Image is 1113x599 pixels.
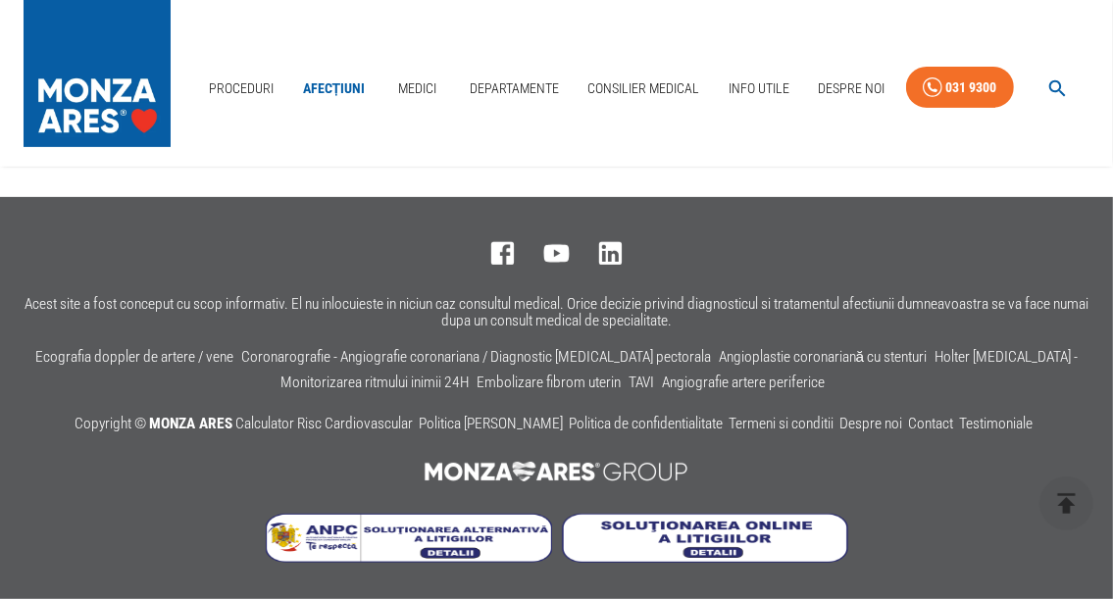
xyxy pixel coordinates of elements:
[280,348,1078,391] a: Holter [MEDICAL_DATA] - Monitorizarea ritmului inimii 24H
[75,412,1038,437] p: Copyright ©
[580,69,707,109] a: Consilier Medical
[719,348,928,366] a: Angioplastie coronariană cu stenturi
[295,69,374,109] a: Afecțiuni
[266,514,552,563] img: Soluționarea Alternativă a Litigiilor
[149,415,232,432] span: MONZA ARES
[662,374,825,391] a: Angiografie artere periferice
[24,296,1089,329] p: Acest site a fost conceput cu scop informativ. El nu inlocuieste in niciun caz consultul medical....
[419,415,563,432] a: Politica [PERSON_NAME]
[959,415,1033,432] a: Testimoniale
[235,415,413,432] a: Calculator Risc Cardiovascular
[629,374,654,391] a: TAVI
[839,415,902,432] a: Despre noi
[721,69,797,109] a: Info Utile
[462,69,567,109] a: Departamente
[201,69,281,109] a: Proceduri
[35,348,233,366] a: Ecografia doppler de artere / vene
[477,374,621,391] a: Embolizare fibrom uterin
[569,415,723,432] a: Politica de confidentialitate
[1039,476,1093,530] button: delete
[562,514,848,563] img: Soluționarea online a litigiilor
[562,548,848,567] a: Soluționarea online a litigiilor
[810,69,892,109] a: Despre Noi
[946,75,997,100] div: 031 9300
[729,415,834,432] a: Termeni si conditii
[906,67,1014,109] a: 031 9300
[908,415,953,432] a: Contact
[386,69,449,109] a: Medici
[414,452,700,491] img: MONZA ARES Group
[266,548,562,567] a: Soluționarea Alternativă a Litigiilor
[241,348,711,366] a: Coronarografie - Angiografie coronariana / Diagnostic [MEDICAL_DATA] pectorala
